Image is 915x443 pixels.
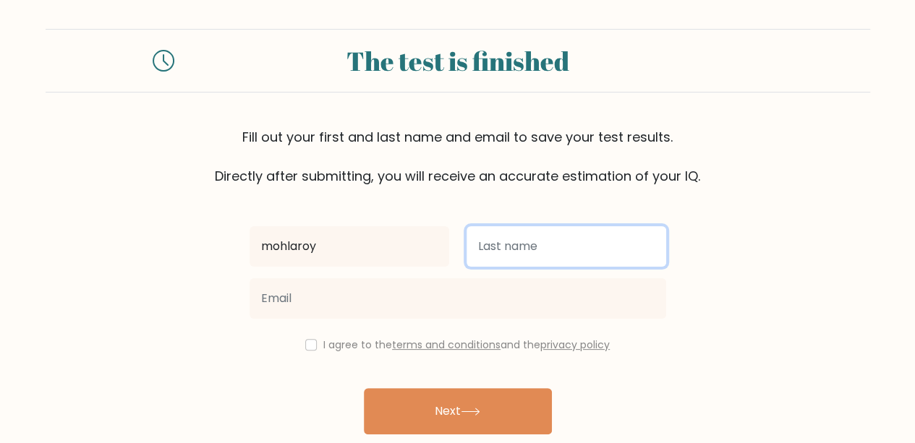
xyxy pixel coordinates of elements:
[250,278,666,319] input: Email
[250,226,449,267] input: First name
[540,337,610,352] a: privacy policy
[192,41,724,80] div: The test is finished
[392,337,501,352] a: terms and conditions
[364,388,552,434] button: Next
[323,337,610,352] label: I agree to the and the
[46,127,870,186] div: Fill out your first and last name and email to save your test results. Directly after submitting,...
[467,226,666,267] input: Last name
